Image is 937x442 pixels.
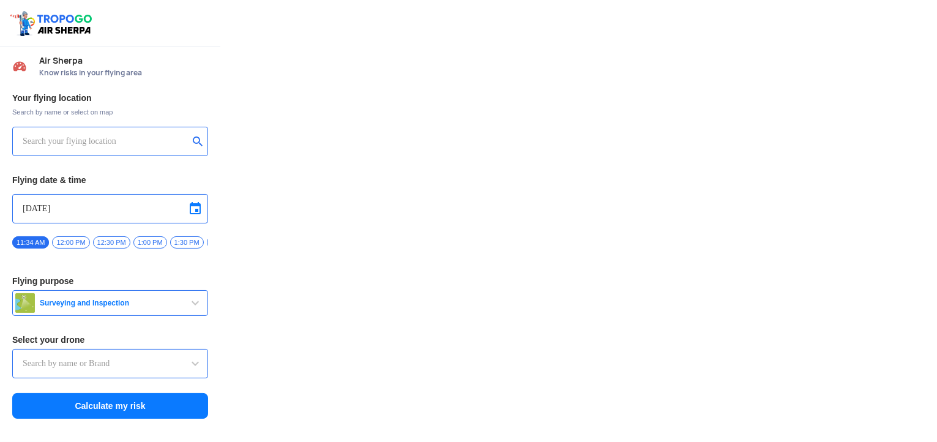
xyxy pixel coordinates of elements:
[9,9,96,37] img: ic_tgdronemaps.svg
[12,107,208,117] span: Search by name or select on map
[207,236,241,249] span: 2:00 PM
[52,236,89,249] span: 12:00 PM
[23,356,198,371] input: Search by name or Brand
[39,56,208,66] span: Air Sherpa
[39,68,208,78] span: Know risks in your flying area
[12,277,208,285] h3: Flying purpose
[12,236,49,249] span: 11:34 AM
[12,290,208,316] button: Surveying and Inspection
[93,236,130,249] span: 12:30 PM
[12,94,208,102] h3: Your flying location
[23,134,189,149] input: Search your flying location
[35,298,188,308] span: Surveying and Inspection
[12,335,208,344] h3: Select your drone
[23,201,198,216] input: Select Date
[12,59,27,73] img: Risk Scores
[15,293,35,313] img: survey.png
[170,236,204,249] span: 1:30 PM
[133,236,167,249] span: 1:00 PM
[12,176,208,184] h3: Flying date & time
[12,393,208,419] button: Calculate my risk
